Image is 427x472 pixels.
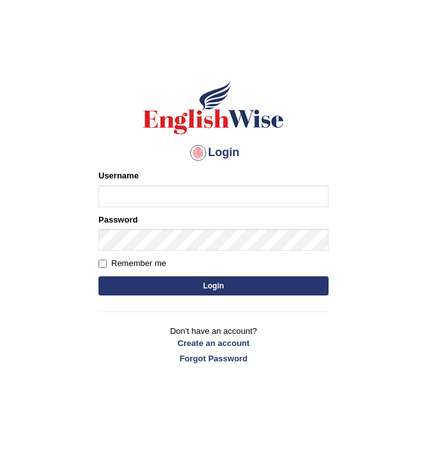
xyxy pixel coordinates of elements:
[141,79,286,136] img: Logo of English Wise sign in for intelligent practice with AI
[98,276,329,295] button: Login
[98,169,139,182] label: Username
[98,143,329,163] h4: Login
[98,325,329,365] p: Don't have an account?
[98,257,166,270] label: Remember me
[98,214,137,226] label: Password
[98,260,107,268] input: Remember me
[98,352,329,365] a: Forgot Password
[98,337,329,349] a: Create an account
